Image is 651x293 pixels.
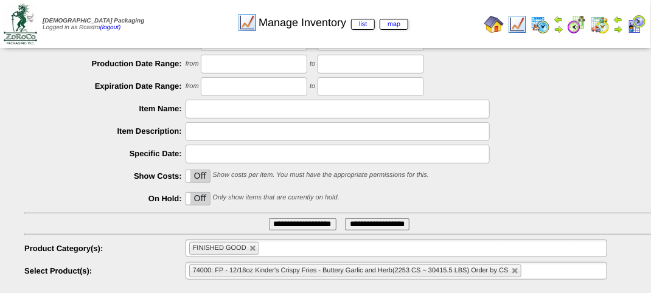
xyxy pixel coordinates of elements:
[507,15,527,34] img: line_graph.gif
[43,18,144,24] span: [DEMOGRAPHIC_DATA] Packaging
[186,192,211,205] div: OnOff
[186,170,210,182] label: Off
[531,15,550,34] img: calendarprod.gif
[212,172,429,179] span: Show costs per item. You must have the appropriate permissions for this.
[24,171,186,181] label: Show Costs:
[212,195,339,202] span: Only show items that are currently on hold.
[259,16,408,29] span: Manage Inventory
[186,61,199,68] span: from
[186,83,199,91] span: from
[24,266,186,275] label: Select Product(s):
[567,15,587,34] img: calendarblend.gif
[100,24,121,31] a: (logout)
[24,194,186,203] label: On Hold:
[310,83,315,91] span: to
[193,244,246,252] span: FINISHED GOOD
[613,15,623,24] img: arrowleft.gif
[237,13,257,32] img: line_graph.gif
[380,19,408,30] a: map
[351,19,375,30] a: list
[554,15,563,24] img: arrowleft.gif
[24,59,186,68] label: Production Date Range:
[24,149,186,158] label: Specific Date:
[24,244,186,253] label: Product Category(s):
[613,24,623,34] img: arrowright.gif
[627,15,646,34] img: calendarcustomer.gif
[310,61,315,68] span: to
[24,104,186,113] label: Item Name:
[24,126,186,136] label: Item Description:
[186,193,210,205] label: Off
[590,15,610,34] img: calendarinout.gif
[4,4,37,44] img: zoroco-logo-small.webp
[24,81,186,91] label: Expiration Date Range:
[43,18,144,31] span: Logged in as Rcastro
[193,267,509,274] span: 74000: FP - 12/18oz Kinder's Crispy Fries - Buttery Garlic and Herb(2253 CS ~ 30415.5 LBS) Order ...
[554,24,563,34] img: arrowright.gif
[186,170,211,183] div: OnOff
